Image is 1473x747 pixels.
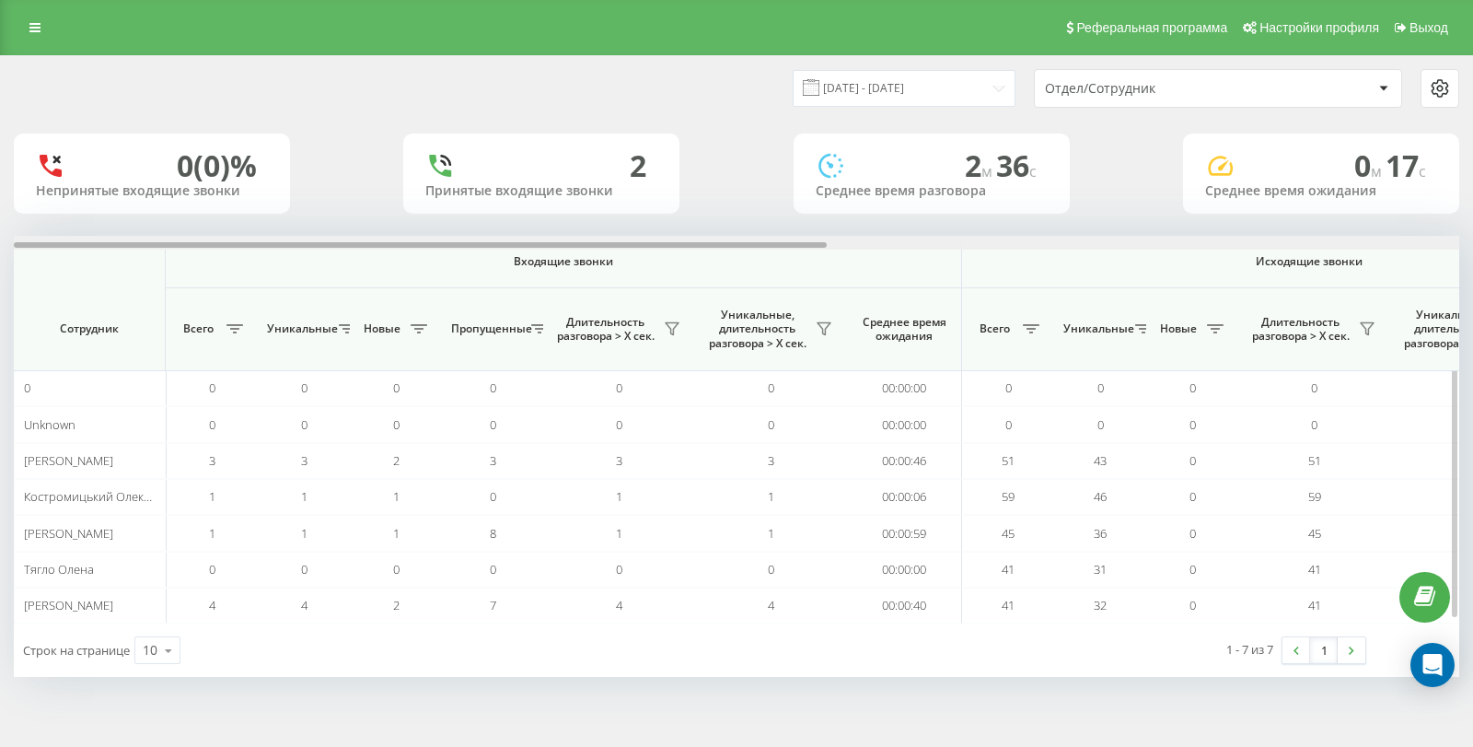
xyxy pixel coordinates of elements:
[301,525,307,542] span: 1
[209,561,215,578] span: 0
[816,183,1048,199] div: Среднее время разговора
[1308,597,1321,613] span: 41
[1189,488,1196,505] span: 0
[1097,379,1104,396] span: 0
[24,379,30,396] span: 0
[1094,525,1107,542] span: 36
[301,452,307,469] span: 3
[1189,561,1196,578] span: 0
[1308,452,1321,469] span: 51
[704,308,810,351] span: Уникальные, длительность разговора > Х сек.
[490,525,496,542] span: 8
[1076,20,1227,35] span: Реферальная программа
[23,642,130,659] span: Строк на странице
[1259,20,1379,35] span: Настройки профиля
[24,525,113,542] span: [PERSON_NAME]
[301,561,307,578] span: 0
[1419,161,1426,181] span: c
[393,379,400,396] span: 0
[24,597,113,613] span: [PERSON_NAME]
[393,561,400,578] span: 0
[1311,379,1317,396] span: 0
[847,443,962,479] td: 00:00:46
[768,597,774,613] span: 4
[1063,321,1130,336] span: Уникальные
[630,148,646,183] div: 2
[490,488,496,505] span: 0
[1002,561,1015,578] span: 41
[847,552,962,588] td: 00:00:00
[616,488,622,505] span: 1
[1094,452,1107,469] span: 43
[1155,321,1201,336] span: Новые
[393,452,400,469] span: 2
[616,416,622,433] span: 0
[490,379,496,396] span: 0
[965,146,996,185] span: 2
[209,525,215,542] span: 1
[1189,525,1196,542] span: 0
[267,321,333,336] span: Уникальные
[490,561,496,578] span: 0
[1002,597,1015,613] span: 41
[847,406,962,442] td: 00:00:00
[214,254,913,269] span: Входящие звонки
[616,452,622,469] span: 3
[301,488,307,505] span: 1
[490,416,496,433] span: 0
[616,379,622,396] span: 0
[1354,146,1386,185] span: 0
[1002,488,1015,505] span: 59
[393,416,400,433] span: 0
[36,183,268,199] div: Непринятые входящие звонки
[1097,416,1104,433] span: 0
[1205,183,1437,199] div: Среднее время ожидания
[1002,525,1015,542] span: 45
[1005,379,1012,396] span: 0
[177,148,257,183] div: 0 (0)%
[981,161,996,181] span: м
[768,488,774,505] span: 1
[1371,161,1386,181] span: м
[209,416,215,433] span: 0
[1029,161,1037,181] span: c
[861,315,947,344] span: Среднее время ожидания
[24,416,75,433] span: Unknown
[301,416,307,433] span: 0
[1005,416,1012,433] span: 0
[847,515,962,551] td: 00:00:59
[1002,452,1015,469] span: 51
[1409,20,1448,35] span: Выход
[847,370,962,406] td: 00:00:00
[552,315,658,344] span: Длительность разговора > Х сек.
[143,641,157,659] div: 10
[768,525,774,542] span: 1
[1189,452,1196,469] span: 0
[1189,416,1196,433] span: 0
[175,321,221,336] span: Всего
[1094,561,1107,578] span: 31
[359,321,405,336] span: Новые
[1311,416,1317,433] span: 0
[490,452,496,469] span: 3
[209,452,215,469] span: 3
[768,379,774,396] span: 0
[209,379,215,396] span: 0
[847,588,962,624] td: 00:00:40
[1308,488,1321,505] span: 59
[490,597,496,613] span: 7
[301,379,307,396] span: 0
[1410,643,1455,687] div: Open Intercom Messenger
[847,479,962,515] td: 00:00:06
[393,488,400,505] span: 1
[29,321,149,336] span: Сотрудник
[1386,146,1426,185] span: 17
[1308,561,1321,578] span: 41
[1094,597,1107,613] span: 32
[24,561,94,578] span: Тягло Олена
[24,452,113,469] span: [PERSON_NAME]
[1189,597,1196,613] span: 0
[1308,525,1321,542] span: 45
[301,597,307,613] span: 4
[1247,315,1353,344] span: Длительность разговора > Х сек.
